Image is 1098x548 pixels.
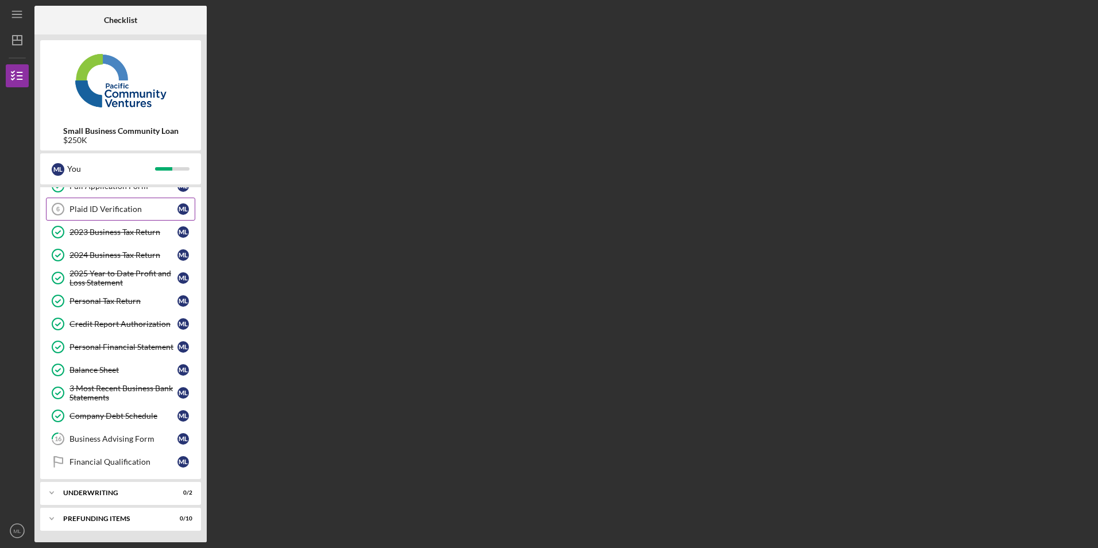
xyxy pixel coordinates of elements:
tspan: 6 [56,206,60,213]
text: ML [13,528,21,534]
div: M L [177,456,189,468]
div: M L [177,203,189,215]
div: Personal Tax Return [69,296,177,306]
div: Prefunding Items [63,515,164,522]
a: Financial QualificationML [46,450,195,473]
div: Business Advising Form [69,434,177,443]
div: 3 Most Recent Business Bank Statements [69,384,177,402]
div: $250K [63,136,179,145]
div: M L [177,226,189,238]
a: 2025 Year to Date Profit and Loss StatementML [46,267,195,290]
div: M L [177,410,189,422]
div: M L [177,387,189,399]
div: M L [177,364,189,376]
div: Company Debt Schedule [69,411,177,420]
a: Personal Tax ReturnML [46,290,195,312]
div: 0 / 2 [172,489,192,496]
div: Underwriting [63,489,164,496]
div: M L [52,163,64,176]
div: Credit Report Authorization [69,319,177,329]
tspan: 16 [55,435,62,443]
button: ML [6,519,29,542]
div: M L [177,249,189,261]
div: You [67,159,155,179]
div: M L [177,318,189,330]
div: 2025 Year to Date Profit and Loss Statement [69,269,177,287]
div: 0 / 10 [172,515,192,522]
div: Balance Sheet [69,365,177,375]
a: 2024 Business Tax ReturnML [46,244,195,267]
a: 2023 Business Tax ReturnML [46,221,195,244]
b: Small Business Community Loan [63,126,179,136]
div: 2023 Business Tax Return [69,227,177,237]
div: Plaid ID Verification [69,204,177,214]
div: Financial Qualification [69,457,177,466]
div: 2024 Business Tax Return [69,250,177,260]
b: Checklist [104,16,137,25]
a: 16Business Advising FormML [46,427,195,450]
img: Product logo [40,46,201,115]
a: Company Debt ScheduleML [46,404,195,427]
a: Balance SheetML [46,358,195,381]
div: M L [177,341,189,353]
a: Credit Report AuthorizationML [46,312,195,335]
a: 6Plaid ID VerificationML [46,198,195,221]
div: M L [177,295,189,307]
a: Personal Financial StatementML [46,335,195,358]
a: 3 Most Recent Business Bank StatementsML [46,381,195,404]
div: M L [177,433,189,445]
div: Personal Financial Statement [69,342,177,352]
div: M L [177,272,189,284]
